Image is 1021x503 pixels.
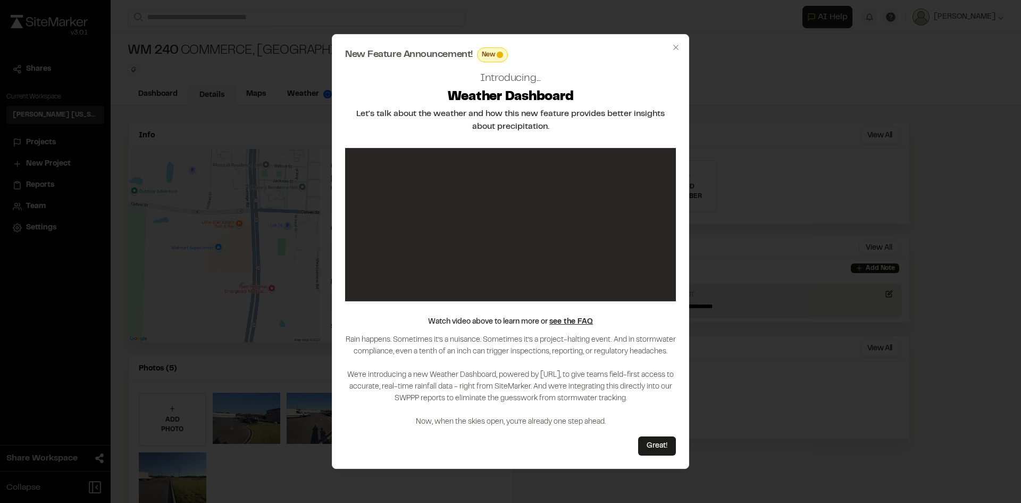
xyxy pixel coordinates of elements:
[477,47,508,62] div: This feature is brand new! Enjoy!
[549,319,593,325] a: see the FAQ
[482,50,495,60] span: New
[345,334,676,428] p: Rain happens. Sometimes it’s a nuisance. Sometimes it’s a project-halting event. And in stormwate...
[448,89,574,106] h2: Weather Dashboard
[480,71,541,87] h2: Introducing...
[638,436,676,456] button: Great!
[428,316,593,328] p: Watch video above to learn more or
[345,50,473,60] span: New Feature Announcement!
[345,108,676,133] h2: Let's talk about the weather and how this new feature provides better insights about precipitation.
[497,52,503,58] span: This feature is brand new! Enjoy!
